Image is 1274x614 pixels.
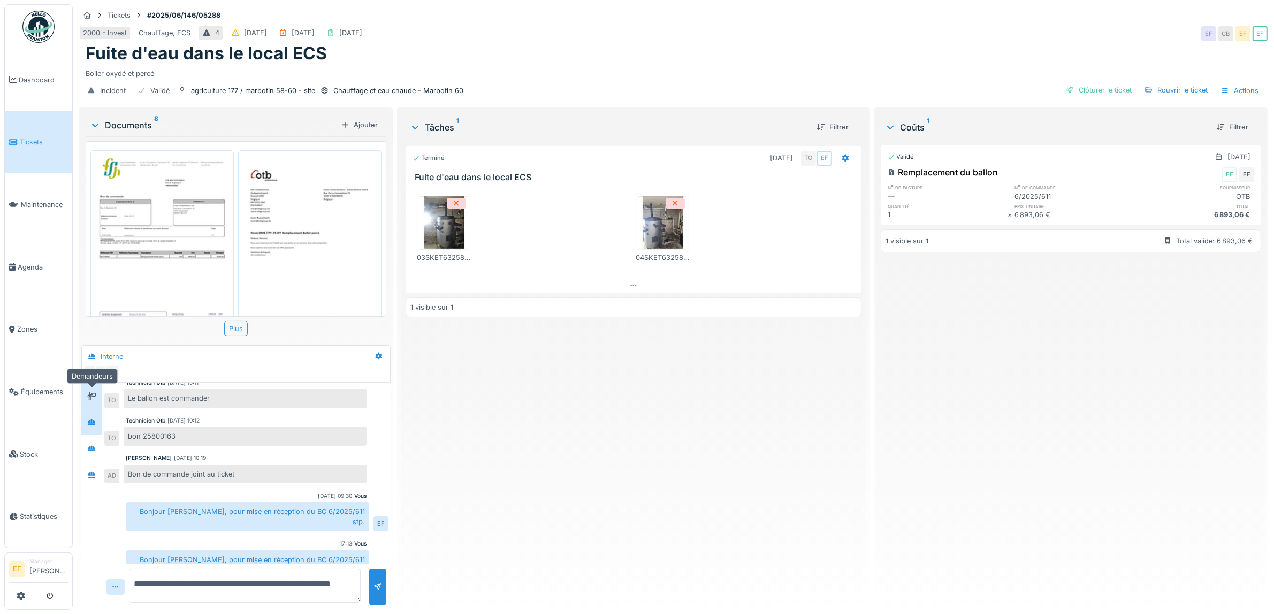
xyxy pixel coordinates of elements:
[20,511,68,521] span: Statistiques
[5,111,72,174] a: Tickets
[191,86,315,96] div: agriculture 177 / marbotin 58-60 - site
[1008,210,1014,220] div: ×
[5,486,72,548] a: Statistiques
[1134,184,1254,191] h6: fournisseur
[174,454,206,462] div: [DATE] 10:19
[636,252,689,263] div: 04SKET6325800168RESDD18072025_0954.JPEG
[888,152,914,162] div: Validé
[1218,26,1233,41] div: CB
[812,120,853,134] div: Filtrer
[126,417,165,425] div: Technicien Otb
[20,137,68,147] span: Tickets
[22,11,55,43] img: Badge_color-CXgf-gQk.svg
[415,172,857,182] h3: Fuite d'eau dans le local ECS
[1140,83,1212,97] div: Rouvrir le ticket
[5,360,72,423] a: Équipements
[126,454,172,462] div: [PERSON_NAME]
[19,75,68,85] span: Dashboard
[93,153,231,348] img: cu64dhkwvbs8kmrh081uoxohd0z4
[456,121,459,134] sup: 1
[419,196,468,250] img: y3n8un4wcm4naor5y6r7t7wvnsjb
[801,151,816,166] div: TO
[1134,191,1254,202] div: OTB
[124,427,367,446] div: bon 25800163
[104,393,119,408] div: TO
[886,236,928,246] div: 1 visible sur 1
[21,387,68,397] span: Équipements
[927,121,929,134] sup: 1
[770,153,793,163] div: [DATE]
[100,86,126,96] div: Incident
[888,203,1008,210] h6: quantité
[5,49,72,111] a: Dashboard
[95,365,110,380] div: TO
[888,166,998,179] div: Remplacement du ballon
[20,449,68,459] span: Stock
[67,369,118,384] div: Demandeurs
[5,423,72,486] a: Stock
[1216,83,1263,98] div: Actions
[318,492,352,500] div: [DATE] 09:30
[1014,191,1134,202] div: 6/2025/611
[817,151,832,166] div: EF
[21,199,68,210] span: Maintenance
[1227,152,1250,162] div: [DATE]
[1212,120,1253,134] div: Filtrer
[139,28,190,38] div: Chauffage, ECS
[1176,236,1253,246] div: Total validé: 6 893,06 €
[337,118,382,132] div: Ajouter
[888,184,1008,191] h6: n° de facture
[241,153,379,348] img: z2u8ollxj861ona5yaqgv0q2qw28
[224,321,248,336] div: Plus
[150,86,170,96] div: Validé
[888,210,1008,220] div: 1
[410,302,453,312] div: 1 visible sur 1
[5,298,72,361] a: Zones
[1253,26,1268,41] div: EF
[29,557,68,580] li: [PERSON_NAME]
[5,236,72,298] a: Agenda
[126,550,369,579] div: Bonjour [PERSON_NAME], pour mise en réception du BC 6/2025/611 stp.
[104,431,119,446] div: TO
[126,502,369,531] div: Bonjour [PERSON_NAME], pour mise en réception du BC 6/2025/611 stp.
[1239,167,1254,182] div: EF
[413,153,445,163] div: Terminé
[17,324,68,334] span: Zones
[124,389,367,408] div: Le ballon est commander
[1235,26,1250,41] div: EF
[1222,167,1237,182] div: EF
[84,365,99,380] div: EF
[5,173,72,236] a: Maintenance
[1201,26,1216,41] div: EF
[86,43,327,64] h1: Fuite d'eau dans le local ECS
[292,28,315,38] div: [DATE]
[1134,210,1254,220] div: 6 893,06 €
[638,196,686,250] img: 5060y9seyvcvqn29idbv8gi3uth4
[86,64,1261,79] div: Boiler oxydé et percé
[340,540,352,548] div: 17:13
[888,191,1008,202] div: —
[105,365,120,380] div: AD
[108,10,131,20] div: Tickets
[244,28,267,38] div: [DATE]
[90,119,337,132] div: Documents
[104,469,119,483] div: AD
[1014,210,1134,220] div: 6 893,06 €
[154,119,158,132] sup: 8
[1134,203,1254,210] h6: total
[339,28,362,38] div: [DATE]
[101,351,123,362] div: Interne
[885,121,1208,134] div: Coûts
[333,86,463,96] div: Chauffage et eau chaude - Marbotin 60
[29,557,68,565] div: Manager
[167,417,200,425] div: [DATE] 10:12
[417,252,470,263] div: 03SKET6325800168RESDD18072025_0954.JPEG
[83,28,127,38] div: 2000 - Invest
[410,121,808,134] div: Tâches
[1014,184,1134,191] h6: n° de commande
[18,262,68,272] span: Agenda
[9,557,68,583] a: EF Manager[PERSON_NAME]
[9,561,25,577] li: EF
[354,540,367,548] div: Vous
[1014,203,1134,210] h6: prix unitaire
